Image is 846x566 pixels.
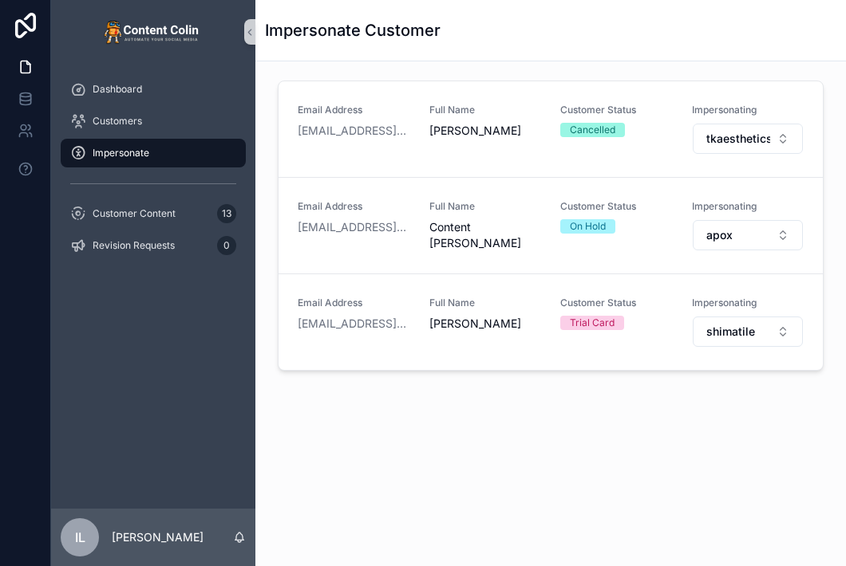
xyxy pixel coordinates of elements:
div: 0 [217,236,236,255]
div: On Hold [570,219,606,234]
span: IL [75,528,85,547]
h1: Impersonate Customer [265,19,441,41]
button: Select Button [693,220,804,250]
div: 13 [217,204,236,223]
span: Customer Content [93,207,176,220]
span: Full Name [429,297,542,309]
div: scrollable content [51,64,255,281]
a: Customers [61,107,246,136]
span: Impersonating [692,200,804,213]
span: Email Address [298,297,410,309]
span: Full Name [429,104,542,116]
p: [PERSON_NAME] [112,529,204,545]
span: Content [PERSON_NAME] [429,219,542,251]
span: Impersonating [692,104,804,116]
span: Customer Status [560,297,673,309]
span: Full Name [429,200,542,213]
span: tkaesthetics [706,131,771,147]
span: shimatile [706,324,755,340]
a: Impersonate [61,139,246,167]
a: Dashboard [61,75,246,104]
span: Dashboard [93,83,142,96]
div: Cancelled [570,123,615,137]
span: apox [706,227,733,243]
button: Select Button [693,124,804,154]
span: [PERSON_NAME] [429,123,542,139]
a: [EMAIL_ADDRESS][DOMAIN_NAME] [298,219,410,235]
img: App logo [104,19,203,45]
span: Customer Status [560,200,673,213]
span: Revision Requests [93,239,175,252]
a: Customer Content13 [61,199,246,228]
span: [PERSON_NAME] [429,316,542,332]
span: Email Address [298,104,410,116]
span: Customers [93,115,142,128]
a: [EMAIL_ADDRESS][DOMAIN_NAME] [298,316,410,332]
button: Select Button [693,316,804,347]
span: Email Address [298,200,410,213]
span: Impersonating [692,297,804,309]
span: Customer Status [560,104,673,116]
span: Impersonate [93,147,149,159]
a: Revision Requests0 [61,231,246,260]
a: [EMAIL_ADDRESS][DOMAIN_NAME] [298,123,410,139]
div: Trial Card [570,316,615,330]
